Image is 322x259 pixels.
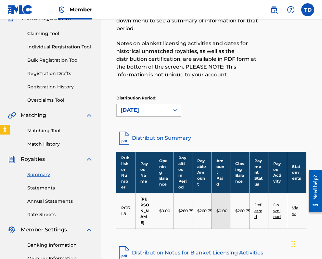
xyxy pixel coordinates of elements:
[21,111,46,119] span: Matching
[254,202,262,219] a: Deferred
[273,202,281,219] a: Download
[58,6,66,14] img: Top Rightsholder
[85,155,93,163] img: expand
[8,226,16,234] img: Member Settings
[284,3,297,16] div: Help
[230,152,249,193] th: Closing Balance
[27,30,93,37] a: Claiming Tool
[249,152,268,193] th: Payment Status
[116,9,263,32] p: Select your desired distribution period from the drop-down menu to see a summary of information f...
[287,6,295,14] img: help
[27,185,93,191] a: Statements
[116,130,306,146] a: Distribution Summary
[27,44,93,50] a: Individual Registration Tool
[290,228,322,259] iframe: Chat Widget
[192,152,211,193] th: Payable Amount
[304,164,322,218] iframe: Resource Center
[135,193,154,228] td: [PERSON_NAME]
[159,208,170,214] p: $0.00
[121,106,165,114] div: [DATE]
[27,127,93,134] a: Matching Tool
[85,111,93,119] img: expand
[8,111,16,119] img: Matching
[116,130,132,146] img: distribution-summary-pdf
[27,57,93,64] a: Bulk Registration Tool
[211,152,230,193] th: Amount Paid
[268,152,287,193] th: Payee Activity
[8,5,33,14] img: MLC Logo
[267,3,280,16] a: Public Search
[27,97,93,104] a: Overclaims Tool
[27,70,93,77] a: Registration Drafts
[173,152,192,193] th: Royalties in Period
[235,208,250,214] p: $260.75
[178,208,193,214] p: $260.75
[21,155,45,163] span: Royalties
[116,193,135,228] td: P615L8
[27,141,93,148] a: Match History
[287,152,306,193] th: Statements
[135,152,154,193] th: Payee Name
[154,152,173,193] th: Opening Balance
[270,6,278,14] img: search
[27,171,93,178] a: Summary
[27,211,93,218] a: Rate Sheets
[116,40,263,79] p: Notes on blanket licensing activities and dates for historical unmatched royalties, as well as th...
[216,208,227,214] p: $0.00
[291,234,295,254] div: Drag
[85,226,93,234] img: expand
[27,198,93,205] a: Annual Statements
[27,84,93,90] a: Registration History
[116,95,181,101] p: Distribution Period:
[70,6,92,13] span: Member
[27,242,93,249] a: Banking Information
[8,155,16,163] img: Royalties
[116,152,135,193] th: Publisher Number
[21,226,67,234] span: Member Settings
[292,205,298,216] a: View
[301,3,314,16] div: User Menu
[197,208,212,214] p: $260.75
